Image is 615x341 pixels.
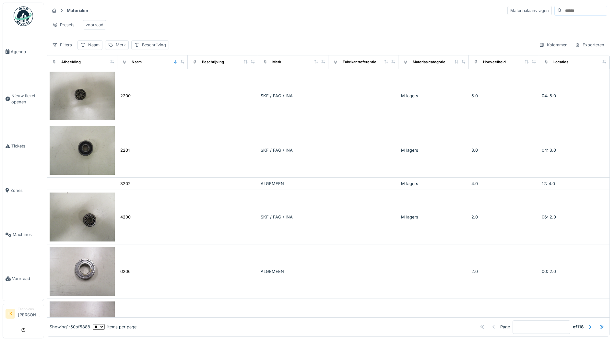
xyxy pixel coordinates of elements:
div: 2.0 [471,268,537,275]
div: ALGEMEEN [261,181,326,187]
li: [PERSON_NAME] [18,307,41,321]
div: M lagers [401,147,466,153]
span: 12: 4.0 [542,181,555,186]
div: M lagers [401,93,466,99]
img: 2200 [50,72,115,121]
div: Beschrijving [142,42,166,48]
span: 06: 2.0 [542,269,556,274]
div: SKF / FAG / INA [261,93,326,99]
img: 4200 [50,193,115,241]
strong: of 118 [573,324,584,330]
div: Locaties [553,59,568,65]
div: Materiaalcategorie [413,59,445,65]
span: Nieuw ticket openen [11,93,41,105]
a: Tickets [3,124,44,168]
div: 4200 [120,214,131,220]
div: 3.0 [471,147,537,153]
div: voorraad [86,22,103,28]
div: Fabrikantreferentie [343,59,376,65]
div: Merk [116,42,126,48]
div: 2200 [120,93,131,99]
div: 3202 [120,181,131,187]
div: 4.0 [471,181,537,187]
li: IK [6,309,15,319]
a: Nieuw ticket openen [3,74,44,124]
span: Zones [10,187,41,194]
div: 6206 [120,268,131,275]
div: 5.0 [471,93,537,99]
span: 04: 5.0 [542,93,556,98]
span: Agenda [11,49,41,55]
a: Zones [3,168,44,212]
a: Agenda [3,29,44,74]
div: M lagers [401,214,466,220]
a: IK Technicus[PERSON_NAME] [6,307,41,322]
div: SKF / FAG / INA [261,214,326,220]
div: Filters [49,40,75,50]
strong: Materialen [64,7,91,14]
span: 06: 2.0 [542,215,556,219]
div: Showing 1 - 50 of 5888 [50,324,90,330]
div: Kolommen [536,40,571,50]
div: Materiaalaanvragen [507,6,552,15]
div: 2201 [120,147,130,153]
img: Badge_color-CXgf-gQk.svg [14,6,33,26]
div: SKF / FAG / INA [261,147,326,153]
div: ALGEMEEN [261,268,326,275]
div: 2.0 [471,214,537,220]
div: Afbeelding [61,59,81,65]
div: Naam [88,42,100,48]
div: Presets [49,20,77,29]
span: Tickets [11,143,41,149]
span: 04: 3.0 [542,148,556,153]
img: 2201 [50,126,115,175]
div: Beschrijving [202,59,224,65]
div: M lagers [401,181,466,187]
span: Voorraad [12,276,41,282]
div: Technicus [18,307,41,312]
span: Machines [13,231,41,238]
div: Merk [272,59,281,65]
div: Exporteren [572,40,607,50]
a: Voorraad [3,257,44,301]
a: Machines [3,213,44,257]
div: items per page [93,324,136,330]
div: Hoeveelheid [483,59,506,65]
div: Naam [132,59,142,65]
div: Page [500,324,510,330]
img: 6206 [50,247,115,296]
